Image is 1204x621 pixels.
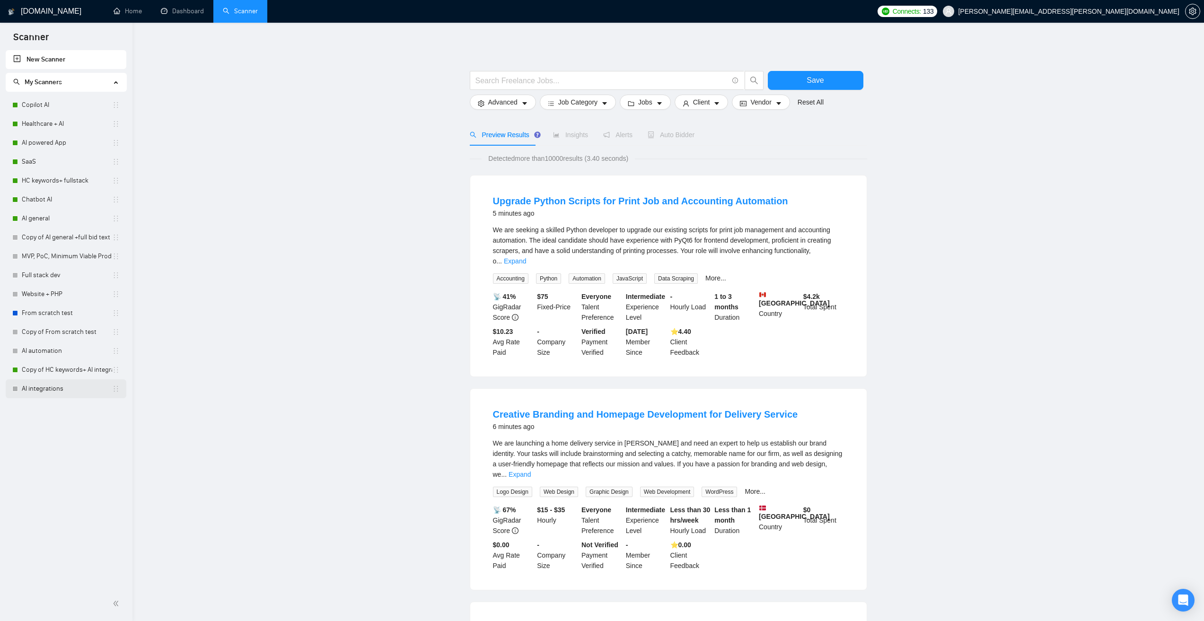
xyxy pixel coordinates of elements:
span: holder [112,253,120,260]
span: user [683,100,689,107]
a: From scratch test [22,304,112,323]
img: logo [8,4,15,19]
span: holder [112,120,120,128]
span: notification [603,131,610,138]
li: Healthcare + AI [6,114,126,133]
button: idcardVendorcaret-down [732,95,790,110]
a: Expand [504,257,526,265]
b: Less than 1 month [714,506,751,524]
span: caret-down [521,100,528,107]
b: Everyone [581,506,611,514]
div: We are launching a home delivery service in Rahim Yar Khan and need an expert to help us establis... [493,438,844,480]
div: Hourly [535,505,580,536]
span: WordPress [702,487,737,497]
div: 6 minutes ago [493,421,798,432]
span: holder [112,139,120,147]
a: MVP, PoC, Minimum Viable Product [22,247,112,266]
li: AI automation [6,341,126,360]
li: Copy of AI general +full bid text [6,228,126,247]
span: holder [112,234,120,241]
li: Full stack dev [6,266,126,285]
span: Client [693,97,710,107]
li: SaaS [6,152,126,171]
span: idcard [740,100,747,107]
button: userClientcaret-down [675,95,729,110]
span: We are seeking a skilled Python developer to upgrade our existing scripts for print job managemen... [493,226,831,265]
b: $0.00 [493,541,510,549]
li: New Scanner [6,50,126,69]
img: 🇩🇰 [759,505,766,511]
span: My Scanners [13,78,62,86]
li: From scratch test [6,304,126,323]
span: Detected more than 10000 results (3.40 seconds) [482,153,635,164]
a: HC keywords+ fullstack [22,171,112,190]
div: Country [757,505,801,536]
div: Payment Verified [580,540,624,571]
div: Hourly Load [668,505,713,536]
b: [GEOGRAPHIC_DATA] [759,291,830,307]
li: HC keywords+ fullstack [6,171,126,190]
a: Healthcare + AI [22,114,112,133]
div: Client Feedback [668,326,713,358]
div: Client Feedback [668,540,713,571]
span: search [13,79,20,85]
b: [GEOGRAPHIC_DATA] [759,505,830,520]
li: Copy of HC keywords+ AI integration [6,360,126,379]
a: AI general [22,209,112,228]
a: AI integrations [22,379,112,398]
span: Save [807,74,824,86]
span: holder [112,271,120,279]
img: 🇨🇦 [759,291,766,298]
b: $ 0 [803,506,811,514]
span: search [470,131,476,138]
div: Avg Rate Paid [491,540,536,571]
a: Copilot AI [22,96,112,114]
div: Payment Verified [580,326,624,358]
span: We are launching a home delivery service in [PERSON_NAME] and need an expert to help us establish... [493,439,843,478]
div: GigRadar Score [491,505,536,536]
span: info-circle [512,527,519,534]
span: holder [112,328,120,336]
li: Chatbot AI [6,190,126,209]
b: [DATE] [626,328,648,335]
a: Website + PHP [22,285,112,304]
span: caret-down [601,100,608,107]
span: area-chart [553,131,560,138]
div: Duration [712,505,757,536]
span: Accounting [493,273,528,284]
b: $ 75 [537,293,548,300]
span: double-left [113,599,122,608]
span: holder [112,309,120,317]
span: holder [112,366,120,374]
button: search [745,71,764,90]
a: Upgrade Python Scripts for Print Job and Accounting Automation [493,196,788,206]
div: Total Spent [801,291,846,323]
span: ... [496,257,502,265]
b: - [626,541,628,549]
span: Python [536,273,561,284]
span: holder [112,215,120,222]
div: GigRadar Score [491,291,536,323]
a: More... [745,488,765,495]
a: SaaS [22,152,112,171]
span: info-circle [732,78,738,84]
b: ⭐️ 0.00 [670,541,691,549]
span: Alerts [603,131,633,139]
div: Talent Preference [580,291,624,323]
a: Reset All [798,97,824,107]
img: upwork-logo.png [882,8,889,15]
button: folderJobscaret-down [620,95,671,110]
div: Avg Rate Paid [491,326,536,358]
span: caret-down [775,100,782,107]
b: - [670,293,673,300]
span: Advanced [488,97,518,107]
span: caret-down [656,100,663,107]
span: Automation [569,273,605,284]
span: holder [112,385,120,393]
b: Intermediate [626,506,665,514]
span: Job Category [558,97,598,107]
span: Web Design [540,487,578,497]
span: robot [648,131,654,138]
span: user [945,8,952,15]
b: - [537,328,539,335]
